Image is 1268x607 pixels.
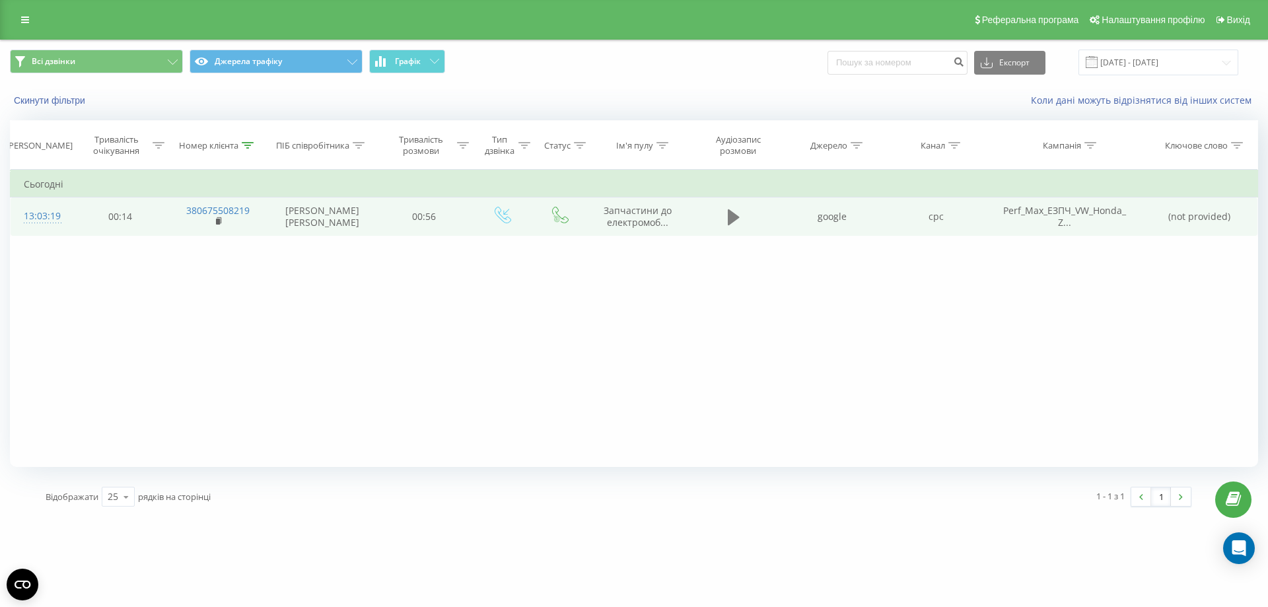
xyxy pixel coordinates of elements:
span: Відображати [46,491,98,503]
td: [PERSON_NAME] [PERSON_NAME] [268,197,376,236]
span: Perf_Max_ЕЗПЧ_VW_Honda_Z... [1003,204,1126,229]
div: Канал [921,140,945,151]
td: 00:14 [72,197,168,236]
button: Графік [369,50,445,73]
span: Налаштування профілю [1102,15,1205,25]
button: Всі дзвінки [10,50,183,73]
button: Джерела трафіку [190,50,363,73]
td: google [780,197,884,236]
td: Сьогодні [11,171,1258,197]
div: Open Intercom Messenger [1223,532,1255,564]
div: Ім'я пулу [616,140,653,151]
div: Джерело [810,140,847,151]
a: Коли дані можуть відрізнятися вiд інших систем [1031,94,1258,106]
div: [PERSON_NAME] [6,140,73,151]
div: Тип дзвінка [484,134,515,157]
span: Вихід [1227,15,1250,25]
div: 13:03:19 [24,203,59,229]
span: Реферальна програма [982,15,1079,25]
td: (not provided) [1142,197,1257,236]
button: Експорт [974,51,1045,75]
a: 380675508219 [186,204,250,217]
a: 1 [1151,487,1171,506]
button: Скинути фільтри [10,94,92,106]
span: рядків на сторінці [138,491,211,503]
span: Запчастини до електромоб... [604,204,672,229]
div: Кампанія [1043,140,1081,151]
input: Пошук за номером [828,51,968,75]
div: Тривалість очікування [84,134,150,157]
td: 00:56 [376,197,472,236]
div: Статус [544,140,571,151]
div: Номер клієнта [179,140,238,151]
td: cpc [884,197,988,236]
div: ПІБ співробітника [276,140,349,151]
div: Аудіозапис розмови [699,134,777,157]
div: Ключове слово [1165,140,1228,151]
div: Тривалість розмови [388,134,454,157]
span: Всі дзвінки [32,56,75,67]
button: Open CMP widget [7,569,38,600]
div: 25 [108,490,118,503]
span: Графік [395,57,421,66]
div: 1 - 1 з 1 [1096,489,1125,503]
